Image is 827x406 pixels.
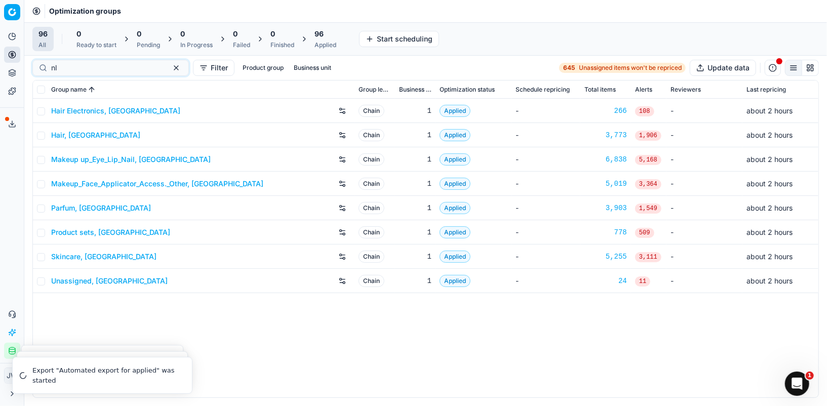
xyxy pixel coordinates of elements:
[440,202,470,214] span: Applied
[359,202,384,214] span: Chain
[584,227,627,237] a: 778
[666,147,742,172] td: -
[440,251,470,263] span: Applied
[690,60,756,76] button: Update data
[579,64,682,72] span: Unassigned items won't be repriced
[137,29,141,39] span: 0
[359,31,439,47] button: Start scheduling
[399,130,431,140] div: 1
[87,85,97,95] button: Sorted by Group name ascending
[635,106,654,116] span: 108
[239,62,288,74] button: Product group
[584,86,616,94] span: Total items
[32,366,180,385] div: Export "Automated export for applied" was started
[635,276,650,287] span: 11
[49,6,121,16] nav: breadcrumb
[584,276,627,286] a: 24
[584,203,627,213] a: 3,903
[746,106,793,115] span: about 2 hours
[51,154,211,165] a: Makeup up_Eye_Lip_Nail, [GEOGRAPHIC_DATA]
[270,41,294,49] div: Finished
[746,155,793,164] span: about 2 hours
[746,179,793,188] span: about 2 hours
[38,29,48,39] span: 96
[51,252,156,262] a: Skincare, [GEOGRAPHIC_DATA]
[51,106,180,116] a: Hair Electronics, [GEOGRAPHIC_DATA]
[49,6,121,16] span: Optimization groups
[635,155,661,165] span: 5,168
[584,179,627,189] div: 5,019
[746,86,786,94] span: Last repricing
[399,179,431,189] div: 1
[635,252,661,262] span: 3,111
[559,63,686,73] a: 645Unassigned items won't be repriced
[746,131,793,139] span: about 2 hours
[359,153,384,166] span: Chain
[635,179,661,189] span: 3,364
[4,368,20,384] button: JW
[584,154,627,165] a: 6,838
[635,131,661,141] span: 1,906
[314,41,336,49] div: Applied
[746,228,793,236] span: about 2 hours
[511,99,580,123] td: -
[399,154,431,165] div: 1
[314,29,324,39] span: 96
[5,368,20,383] span: JW
[399,227,431,237] div: 1
[584,106,627,116] a: 266
[51,203,151,213] a: Parfum, [GEOGRAPHIC_DATA]
[359,251,384,263] span: Chain
[359,178,384,190] span: Chain
[584,252,627,262] a: 5,255
[51,63,162,73] input: Search
[746,276,793,285] span: about 2 hours
[584,130,627,140] a: 3,773
[51,130,140,140] a: Hair, [GEOGRAPHIC_DATA]
[270,29,275,39] span: 0
[359,275,384,287] span: Chain
[233,29,238,39] span: 0
[440,178,470,190] span: Applied
[666,269,742,293] td: -
[180,41,213,49] div: In Progress
[290,62,335,74] button: Business unit
[76,29,81,39] span: 0
[137,41,160,49] div: Pending
[359,86,391,94] span: Group level
[511,245,580,269] td: -
[806,372,814,380] span: 1
[359,226,384,238] span: Chain
[440,226,470,238] span: Applied
[399,252,431,262] div: 1
[440,129,470,141] span: Applied
[511,123,580,147] td: -
[51,276,168,286] a: Unassigned, [GEOGRAPHIC_DATA]
[440,153,470,166] span: Applied
[359,129,384,141] span: Chain
[193,60,234,76] button: Filter
[666,245,742,269] td: -
[666,196,742,220] td: -
[440,86,495,94] span: Optimization status
[635,228,654,238] span: 509
[440,275,470,287] span: Applied
[635,204,661,214] span: 1,549
[440,105,470,117] span: Applied
[359,105,384,117] span: Chain
[51,179,263,189] a: Makeup_Face_Applicator_Access._Other, [GEOGRAPHIC_DATA]
[635,86,652,94] span: Alerts
[233,41,250,49] div: Failed
[671,86,701,94] span: Reviewers
[51,86,87,94] span: Group name
[51,227,170,237] a: Product sets, [GEOGRAPHIC_DATA]
[666,99,742,123] td: -
[399,86,431,94] span: Business unit
[180,29,185,39] span: 0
